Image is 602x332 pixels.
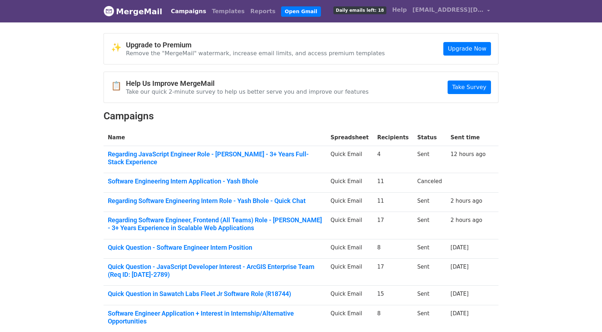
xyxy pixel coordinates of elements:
a: [DATE] [450,244,469,251]
a: 2 hours ago [450,198,482,204]
h4: Upgrade to Premium [126,41,385,49]
td: 4 [373,146,413,173]
img: MergeMail logo [104,6,114,16]
a: Open Gmail [281,6,321,17]
a: Quick Question - JavaScript Developer Interest - ArcGIS Enterprise Team (Req ID: [DATE]-2789) [108,263,322,278]
td: Quick Email [326,212,373,239]
span: [EMAIL_ADDRESS][DOMAIN_NAME] [412,6,484,14]
td: Quick Email [326,239,373,259]
a: Quick Question - Software Engineer Intern Position [108,244,322,251]
td: Sent [413,239,447,259]
a: MergeMail [104,4,162,19]
a: [DATE] [450,310,469,317]
td: Quick Email [326,286,373,305]
th: Spreadsheet [326,129,373,146]
a: Regarding JavaScript Engineer Role - [PERSON_NAME] - 3+ Years Full-Stack Experience [108,150,322,166]
a: Campaigns [168,4,209,19]
span: Daily emails left: 18 [333,6,386,14]
a: Software Engineer Application + Interest in Internship/Alternative Opportunities [108,310,322,325]
th: Status [413,129,447,146]
h4: Help Us Improve MergeMail [126,79,369,88]
a: Reports [248,4,279,19]
a: Software Engineering Intern Application - Yash Bhole [108,177,322,185]
a: Take Survey [448,81,491,94]
td: 17 [373,212,413,239]
td: Sent [413,192,447,212]
td: Sent [413,259,447,286]
td: Sent [413,146,447,173]
td: Quick Email [326,173,373,193]
a: Regarding Software Engineer, Frontend (All Teams) Role - [PERSON_NAME] - 3+ Years Experience in S... [108,216,322,232]
a: Daily emails left: 18 [331,3,389,17]
a: [DATE] [450,264,469,270]
td: Sent [413,286,447,305]
th: Recipients [373,129,413,146]
a: Templates [209,4,247,19]
td: 15 [373,286,413,305]
iframe: Chat Widget [566,298,602,332]
td: Quick Email [326,259,373,286]
td: Canceled [413,173,447,193]
h2: Campaigns [104,110,498,122]
td: Quick Email [326,146,373,173]
td: Quick Email [326,192,373,212]
a: 2 hours ago [450,217,482,223]
p: Take our quick 2-minute survey to help us better serve you and improve our features [126,88,369,95]
span: ✨ [111,42,126,53]
th: Name [104,129,326,146]
td: 11 [373,173,413,193]
th: Sent time [446,129,490,146]
td: 11 [373,192,413,212]
td: 17 [373,259,413,286]
td: 8 [373,239,413,259]
a: Upgrade Now [443,42,491,56]
a: Quick Question in Sawatch Labs Fleet Jr Software Role (R18744) [108,290,322,298]
a: [EMAIL_ADDRESS][DOMAIN_NAME] [410,3,493,20]
a: 12 hours ago [450,151,486,157]
a: Help [389,3,410,17]
a: [DATE] [450,291,469,297]
p: Remove the "MergeMail" watermark, increase email limits, and access premium templates [126,50,385,57]
td: Sent [413,212,447,239]
span: 📋 [111,81,126,91]
a: Regarding Software Engineering Intern Role - Yash Bhole - Quick Chat [108,197,322,205]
